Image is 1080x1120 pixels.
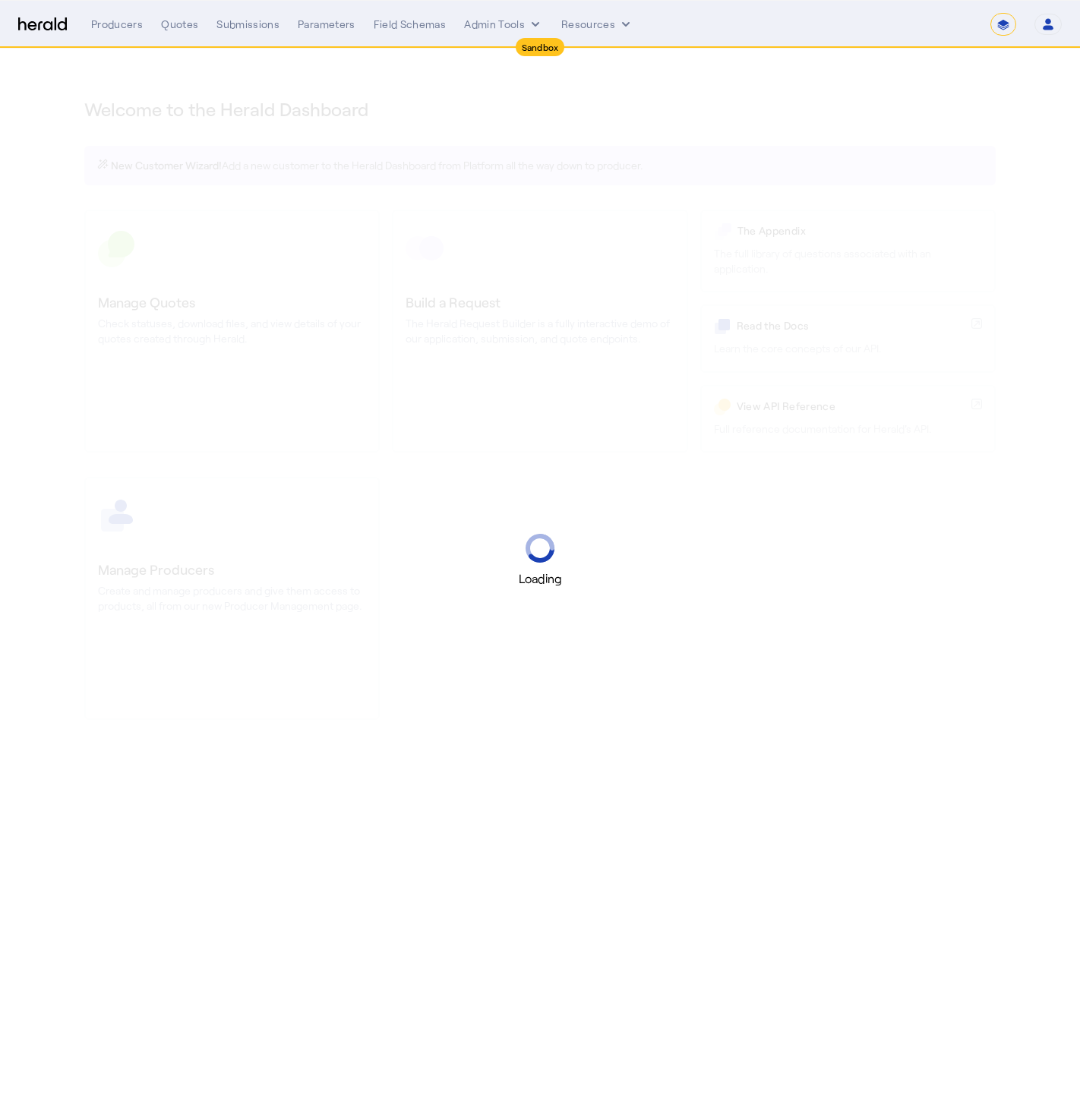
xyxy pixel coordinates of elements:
button: internal dropdown menu [464,17,543,32]
button: Resources dropdown menu [561,17,633,32]
div: Producers [91,17,143,32]
div: Field Schemas [374,17,447,32]
div: Quotes [161,17,198,32]
div: Parameters [298,17,355,32]
div: Submissions [216,17,279,32]
div: Sandbox [516,38,565,56]
img: Herald Logo [18,17,67,32]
